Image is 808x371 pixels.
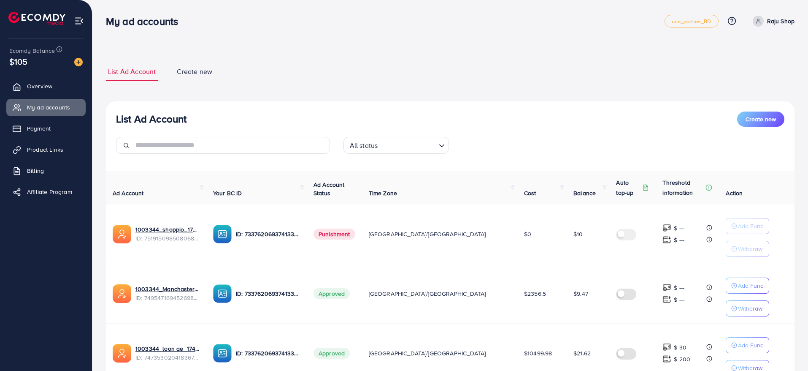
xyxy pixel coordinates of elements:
img: image [74,58,83,66]
a: uce_partner_BD [665,15,718,27]
img: ic-ads-acc.e4c84228.svg [113,284,131,303]
button: Withdraw [726,241,769,257]
a: Billing [6,162,86,179]
span: Affiliate Program [27,188,72,196]
p: $ --- [674,283,684,293]
span: Payment [27,124,51,133]
span: $105 [9,55,28,68]
p: Raju Shop [767,16,794,26]
p: $ --- [674,235,684,245]
h3: My ad accounts [106,15,185,27]
p: ID: 7337620693741338625 [236,348,300,358]
p: Add Fund [738,221,764,231]
a: 1003344_Manchaster_1745175503024 [135,285,200,293]
span: Create new [177,67,212,76]
span: ID: 7495471694526988304 [135,294,200,302]
span: ID: 7519150985080684551 [135,234,200,243]
h3: List Ad Account [116,113,186,125]
span: Create new [746,115,776,123]
span: [GEOGRAPHIC_DATA]/[GEOGRAPHIC_DATA] [369,230,486,238]
span: Approved [313,288,350,299]
a: My ad accounts [6,99,86,116]
span: $9.47 [573,289,588,298]
a: Affiliate Program [6,183,86,200]
p: $ 200 [674,354,690,364]
img: ic-ba-acc.ded83a64.svg [213,225,232,243]
span: Balance [573,189,596,197]
a: Payment [6,120,86,137]
a: Raju Shop [749,16,794,27]
iframe: Chat [772,333,802,365]
span: All status [348,139,380,152]
img: top-up amount [662,295,671,304]
a: 1003344_loon ae_1740066863007 [135,344,200,353]
div: <span class='underline'>1003344_Manchaster_1745175503024</span></br>7495471694526988304 [135,285,200,302]
span: Action [726,189,743,197]
img: top-up amount [662,283,671,292]
span: Ad Account Status [313,180,345,197]
p: Withdraw [738,244,762,254]
span: Ecomdy Balance [9,46,55,55]
span: Product Links [27,145,63,154]
div: Search for option [343,137,449,154]
span: Cost [524,189,536,197]
p: Add Fund [738,340,764,350]
span: List Ad Account [108,67,156,76]
p: Withdraw [738,303,762,314]
button: Add Fund [726,218,769,234]
img: top-up amount [662,235,671,244]
img: ic-ads-acc.e4c84228.svg [113,225,131,243]
span: Overview [27,82,52,90]
img: logo [8,12,65,25]
img: menu [74,16,84,26]
span: $2356.5 [524,289,546,298]
span: $10499.98 [524,349,552,357]
span: Punishment [313,229,355,240]
p: ID: 7337620693741338625 [236,289,300,299]
span: Time Zone [369,189,397,197]
img: ic-ads-acc.e4c84228.svg [113,344,131,363]
span: Your BC ID [213,189,242,197]
a: Product Links [6,141,86,158]
img: top-up amount [662,343,671,352]
span: [GEOGRAPHIC_DATA]/[GEOGRAPHIC_DATA] [369,289,486,298]
span: Billing [27,166,44,175]
img: ic-ba-acc.ded83a64.svg [213,284,232,303]
span: My ad accounts [27,103,70,112]
span: uce_partner_BD [672,19,711,24]
p: $ 30 [674,342,686,352]
span: ID: 7473530204183674896 [135,353,200,362]
img: top-up amount [662,224,671,232]
p: Threshold information [662,177,704,198]
button: Create new [737,112,784,127]
span: Ad Account [113,189,144,197]
img: ic-ba-acc.ded83a64.svg [213,344,232,363]
button: Add Fund [726,337,769,353]
span: $0 [524,230,531,238]
span: $10 [573,230,583,238]
span: $21.62 [573,349,591,357]
p: ID: 7337620693741338625 [236,229,300,239]
div: <span class='underline'>1003344_shoppio_1750688962312</span></br>7519150985080684551 [135,225,200,243]
div: <span class='underline'>1003344_loon ae_1740066863007</span></br>7473530204183674896 [135,344,200,362]
button: Withdraw [726,300,769,316]
a: 1003344_shoppio_1750688962312 [135,225,200,234]
button: Add Fund [726,278,769,294]
p: Add Fund [738,281,764,291]
input: Search for option [380,138,435,152]
img: top-up amount [662,355,671,363]
p: $ --- [674,223,684,233]
a: Overview [6,78,86,95]
span: [GEOGRAPHIC_DATA]/[GEOGRAPHIC_DATA] [369,349,486,357]
p: Auto top-up [616,177,640,198]
span: Approved [313,348,350,359]
p: $ --- [674,295,684,305]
